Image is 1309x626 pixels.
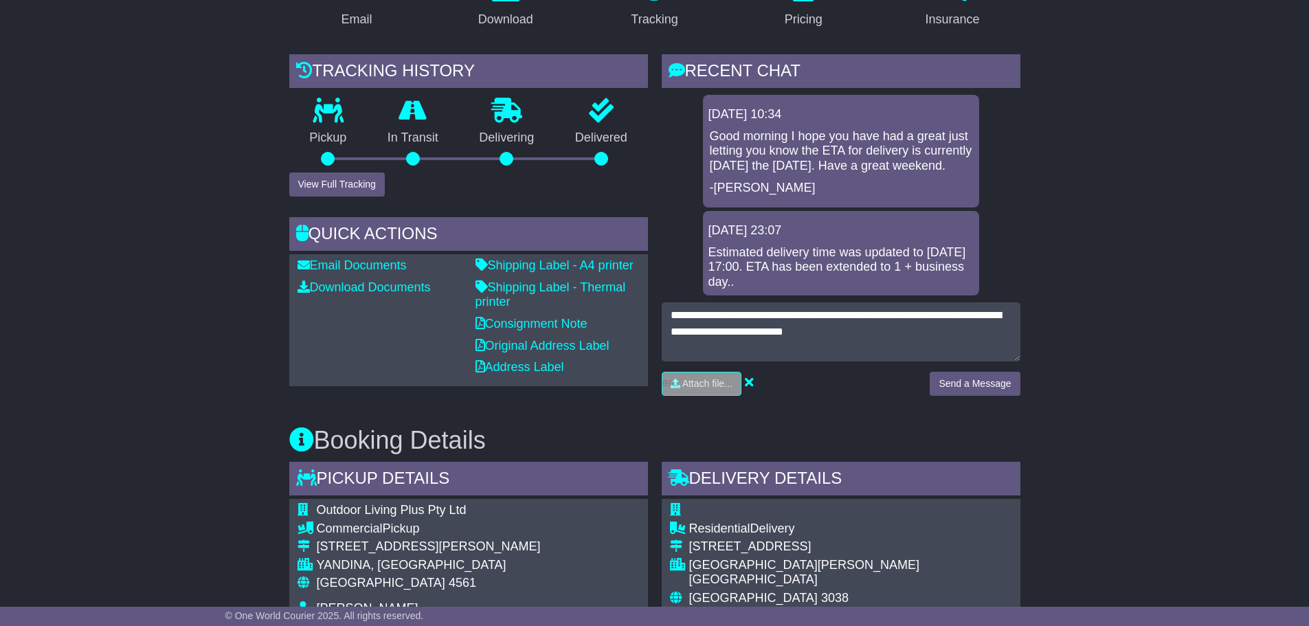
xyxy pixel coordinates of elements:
div: Pricing [785,10,823,29]
a: Shipping Label - A4 printer [476,258,634,272]
div: Insurance [926,10,980,29]
p: Good morning I hope you have had a great just letting you know the ETA for delivery is currently ... [710,129,972,174]
a: Download Documents [298,280,431,294]
span: [GEOGRAPHIC_DATA] [317,576,445,590]
div: Delivery [689,522,1012,537]
div: RECENT CHAT [662,54,1020,91]
div: Tracking [631,10,678,29]
a: Consignment Note [476,317,588,331]
div: Tracking history [289,54,648,91]
p: Delivered [555,131,648,146]
p: In Transit [367,131,459,146]
a: Address Label [476,360,564,374]
span: [GEOGRAPHIC_DATA] [689,591,818,605]
span: Commercial [317,522,383,535]
div: [DATE] 10:34 [708,107,974,122]
span: 3038 [821,591,849,605]
div: [GEOGRAPHIC_DATA][PERSON_NAME][GEOGRAPHIC_DATA] [689,558,1012,588]
p: Pickup [289,131,368,146]
h3: Booking Details [289,427,1020,454]
button: View Full Tracking [289,172,385,197]
button: Send a Message [930,372,1020,396]
p: -[PERSON_NAME] [710,181,972,196]
span: Outdoor Living Plus Pty Ltd [317,503,467,517]
div: [STREET_ADDRESS][PERSON_NAME] [317,539,541,555]
span: © One World Courier 2025. All rights reserved. [225,610,424,621]
div: Quick Actions [289,217,648,254]
div: Download [478,10,533,29]
span: [PERSON_NAME] [317,601,418,615]
div: Email [341,10,372,29]
div: [STREET_ADDRESS] [689,539,1012,555]
span: 4561 [449,576,476,590]
a: Shipping Label - Thermal printer [476,280,626,309]
div: Pickup [317,522,541,537]
a: Email Documents [298,258,407,272]
div: [DATE] 23:07 [708,223,974,238]
div: YANDINA, [GEOGRAPHIC_DATA] [317,558,541,573]
div: Pickup Details [289,462,648,499]
span: Residential [689,522,750,535]
p: Delivering [459,131,555,146]
div: Delivery Details [662,462,1020,499]
a: Original Address Label [476,339,609,353]
div: Estimated delivery time was updated to [DATE] 17:00. ETA has been extended to 1 + business day.. [708,245,974,290]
